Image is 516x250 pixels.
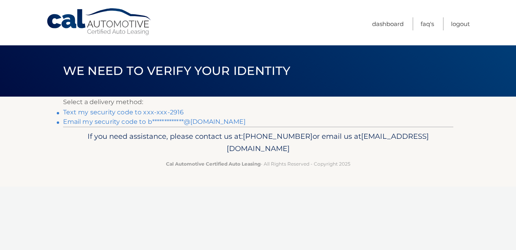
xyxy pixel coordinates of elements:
p: If you need assistance, please contact us at: or email us at [68,130,448,155]
a: Text my security code to xxx-xxx-2916 [63,108,184,116]
a: Logout [451,17,470,30]
span: [PHONE_NUMBER] [243,132,313,141]
p: Select a delivery method: [63,97,453,108]
strong: Cal Automotive Certified Auto Leasing [166,161,261,167]
p: - All Rights Reserved - Copyright 2025 [68,160,448,168]
a: FAQ's [421,17,434,30]
a: Cal Automotive [46,8,153,36]
a: Dashboard [372,17,404,30]
span: We need to verify your identity [63,63,291,78]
